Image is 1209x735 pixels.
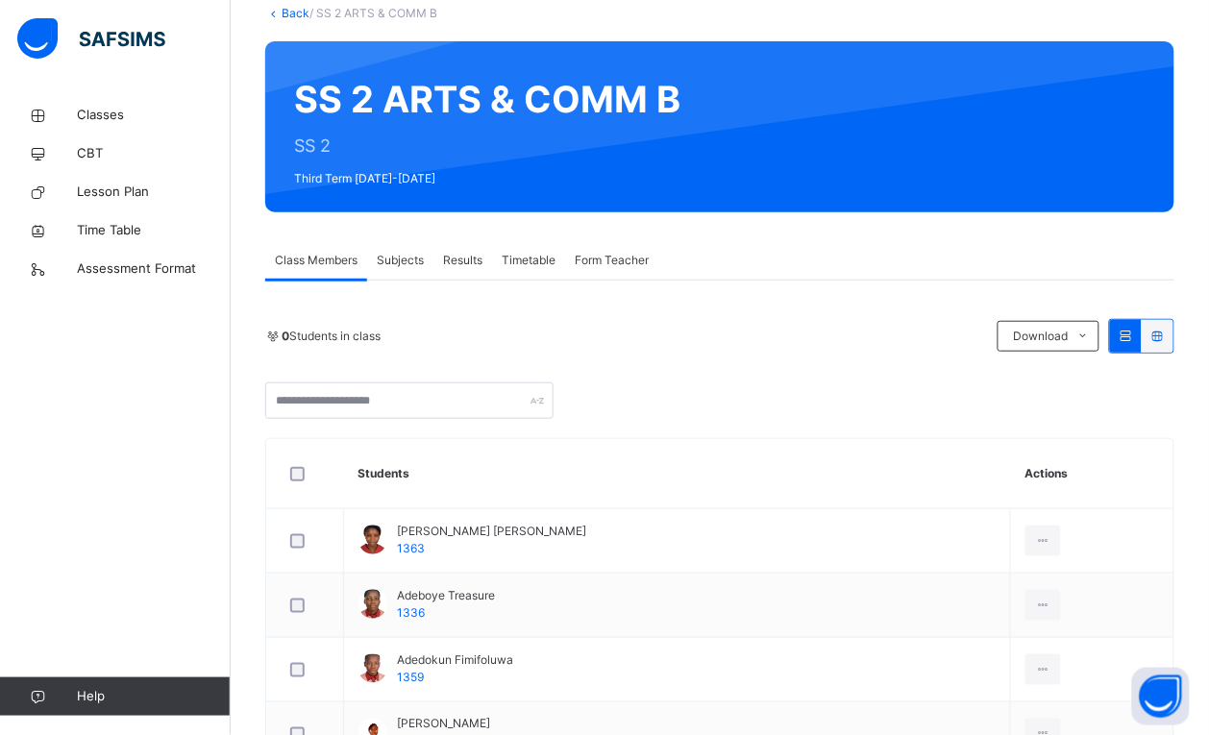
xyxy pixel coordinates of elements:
span: Results [443,252,482,269]
span: 1363 [397,541,425,555]
b: 0 [282,329,289,343]
th: Students [344,439,1011,509]
span: Download [1013,328,1068,345]
span: Class Members [275,252,358,269]
span: Help [77,687,230,706]
a: Back [282,6,309,20]
span: Classes [77,106,231,125]
span: Form Teacher [575,252,649,269]
span: Timetable [502,252,555,269]
span: Adedokun Fimifoluwa [397,651,513,669]
span: CBT [77,144,231,163]
button: Open asap [1132,668,1190,725]
span: [PERSON_NAME] [397,716,490,733]
span: Third Term [DATE]-[DATE] [294,170,680,187]
th: Actions [1010,439,1173,509]
span: / SS 2 ARTS & COMM B [309,6,437,20]
span: Lesson Plan [77,183,231,202]
span: Assessment Format [77,259,231,279]
span: 1359 [397,670,424,684]
span: Time Table [77,221,231,240]
span: Students in class [282,328,381,345]
span: Adeboye Treasure [397,587,495,604]
span: [PERSON_NAME] [PERSON_NAME] [397,523,586,540]
span: Subjects [377,252,424,269]
img: safsims [17,18,165,59]
span: 1336 [397,605,425,620]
